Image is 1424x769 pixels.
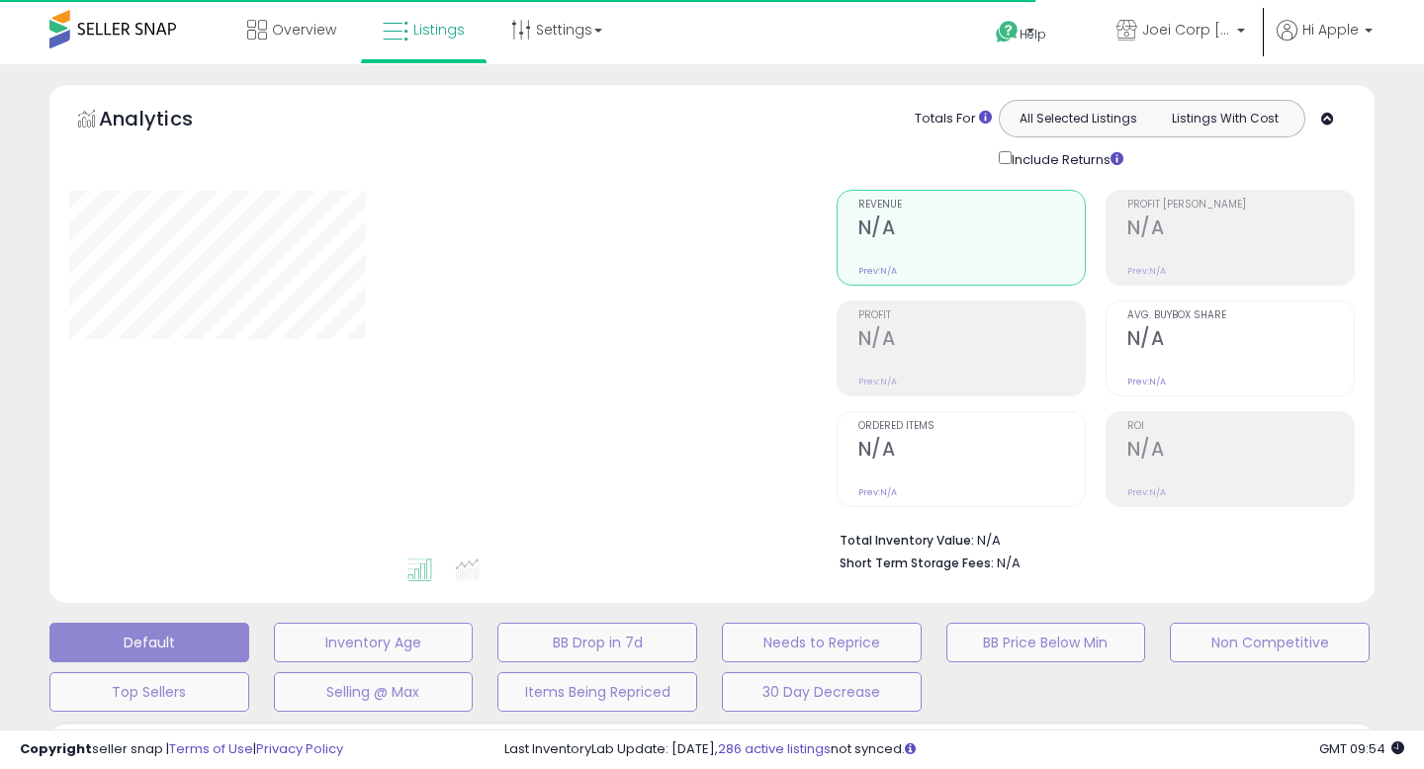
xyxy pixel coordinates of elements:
[1127,200,1354,211] span: Profit [PERSON_NAME]
[1277,20,1373,64] a: Hi Apple
[995,20,1020,44] i: Get Help
[272,20,336,40] span: Overview
[1005,106,1152,131] button: All Selected Listings
[49,672,249,712] button: Top Sellers
[1127,421,1354,432] span: ROI
[1127,310,1354,321] span: Avg. Buybox Share
[858,265,897,277] small: Prev: N/A
[858,327,1085,354] h2: N/A
[858,310,1085,321] span: Profit
[1127,216,1354,243] h2: N/A
[1142,20,1231,40] span: Joei Corp [GEOGRAPHIC_DATA]
[858,376,897,387] small: Prev: N/A
[840,527,1340,551] li: N/A
[1127,376,1166,387] small: Prev: N/A
[858,486,897,498] small: Prev: N/A
[858,438,1085,465] h2: N/A
[980,5,1085,64] a: Help
[997,554,1021,572] span: N/A
[1127,265,1166,277] small: Prev: N/A
[20,739,92,758] strong: Copyright
[1020,26,1046,43] span: Help
[1127,327,1354,354] h2: N/A
[274,623,474,662] button: Inventory Age
[858,421,1085,432] span: Ordered Items
[946,623,1146,662] button: BB Price Below Min
[413,20,465,40] span: Listings
[274,672,474,712] button: Selling @ Max
[840,532,974,549] b: Total Inventory Value:
[1151,106,1298,131] button: Listings With Cost
[722,672,922,712] button: 30 Day Decrease
[99,105,231,137] h5: Analytics
[722,623,922,662] button: Needs to Reprice
[1127,438,1354,465] h2: N/A
[1170,623,1370,662] button: Non Competitive
[984,147,1147,170] div: Include Returns
[1302,20,1359,40] span: Hi Apple
[497,623,697,662] button: BB Drop in 7d
[49,623,249,662] button: Default
[915,110,992,128] div: Totals For
[858,200,1085,211] span: Revenue
[1127,486,1166,498] small: Prev: N/A
[20,740,343,759] div: seller snap | |
[497,672,697,712] button: Items Being Repriced
[858,216,1085,243] h2: N/A
[840,555,994,571] b: Short Term Storage Fees:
